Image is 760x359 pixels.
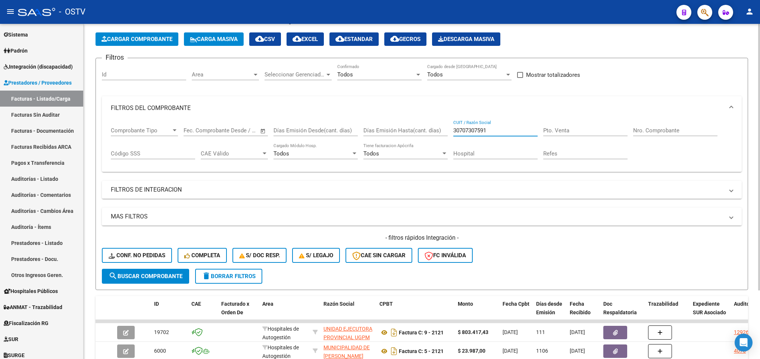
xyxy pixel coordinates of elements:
span: Estandar [335,36,373,42]
div: 4076 [734,347,746,355]
span: Hospitales de Autogestión [262,344,299,359]
span: ANMAT - Trazabilidad [4,303,62,311]
span: - OSTV [59,4,85,20]
datatable-header-cell: CAE [188,296,218,329]
div: 30681618089 [323,343,373,359]
button: Borrar Filtros [195,269,262,284]
span: CSV [255,36,275,42]
button: CAE SIN CARGAR [345,248,412,263]
span: Carga Masiva [190,36,238,42]
div: Open Intercom Messenger [735,334,753,352]
span: Padrón [4,47,28,55]
h3: Filtros [102,52,128,63]
span: Conf. no pedidas [109,252,165,259]
datatable-header-cell: CPBT [376,296,455,329]
span: Prestadores / Proveedores [4,79,72,87]
button: S/ Doc Resp. [232,248,287,263]
strong: $ 23.987,00 [458,348,485,354]
mat-expansion-panel-header: MAS FILTROS [102,208,742,226]
mat-panel-title: FILTROS DE INTEGRACION [111,186,724,194]
mat-icon: person [745,7,754,16]
span: Doc Respaldatoria [603,301,637,315]
span: Fecha Cpbt [503,301,529,307]
span: Todos [427,71,443,78]
button: Open calendar [259,127,268,135]
span: Buscar Comprobante [109,273,182,280]
mat-icon: cloud_download [255,34,264,43]
div: FILTROS DEL COMPROBANTE [102,120,742,172]
span: Comprobante Tipo [111,127,171,134]
mat-expansion-panel-header: FILTROS DEL COMPROBANTE [102,96,742,120]
span: Fecha Recibido [570,301,591,315]
datatable-header-cell: Razón Social [320,296,376,329]
span: Monto [458,301,473,307]
div: 12926 [734,328,749,337]
button: Descarga Masiva [432,32,500,46]
datatable-header-cell: Monto [455,296,500,329]
span: Integración (discapacidad) [4,63,73,71]
input: Fecha inicio [184,127,214,134]
span: 1106 [536,348,548,354]
mat-icon: cloud_download [335,34,344,43]
span: Fiscalización RG [4,319,49,327]
span: [DATE] [570,348,585,354]
button: CSV [249,32,281,46]
datatable-header-cell: Facturado x Orden De [218,296,259,329]
span: Trazabilidad [648,301,678,307]
span: CPBT [379,301,393,307]
strong: Factura C: 9 - 2121 [399,330,444,336]
button: FC Inválida [418,248,473,263]
datatable-header-cell: ID [151,296,188,329]
span: Borrar Filtros [202,273,256,280]
span: Descarga Masiva [438,36,494,42]
span: 111 [536,329,545,335]
button: Carga Masiva [184,32,244,46]
span: Completa [184,252,220,259]
span: S/ Doc Resp. [239,252,280,259]
mat-icon: cloud_download [390,34,399,43]
datatable-header-cell: Doc Respaldatoria [600,296,645,329]
span: Días desde Emisión [536,301,562,315]
datatable-header-cell: Fecha Cpbt [500,296,533,329]
mat-icon: menu [6,7,15,16]
span: CAE SIN CARGAR [352,252,406,259]
span: [DATE] [503,329,518,335]
mat-icon: search [109,271,118,280]
input: Fecha fin [221,127,257,134]
button: Completa [178,248,227,263]
span: Expediente SUR Asociado [693,301,726,315]
span: EXCEL [293,36,318,42]
h4: - filtros rápidos Integración - [102,234,742,242]
app-download-masive: Descarga masiva de comprobantes (adjuntos) [432,32,500,46]
span: Area [262,301,273,307]
span: ID [154,301,159,307]
button: Gecros [384,32,426,46]
button: Buscar Comprobante [102,269,189,284]
mat-panel-title: MAS FILTROS [111,212,724,221]
span: Auditoria [734,301,756,307]
span: MUNICIPALIDAD DE [PERSON_NAME] [323,344,370,359]
span: [DATE] [503,348,518,354]
datatable-header-cell: Fecha Recibido [567,296,600,329]
span: Sistema [4,31,28,39]
datatable-header-cell: Trazabilidad [645,296,690,329]
span: UNIDAD EJECUTORA PROVINCIAL UGPM DE SALUD PUBLICA [323,326,372,349]
button: S/ legajo [292,248,340,263]
mat-expansion-panel-header: FILTROS DE INTEGRACION [102,181,742,199]
span: Seleccionar Gerenciador [265,71,325,78]
mat-panel-title: FILTROS DEL COMPROBANTE [111,104,724,112]
datatable-header-cell: Días desde Emisión [533,296,567,329]
span: Hospitales Públicos [4,287,58,295]
button: EXCEL [287,32,324,46]
span: Mostrar totalizadores [526,70,580,79]
span: Gecros [390,36,420,42]
span: Hospitales de Autogestión [262,326,299,340]
span: [DATE] [570,329,585,335]
span: Cargar Comprobante [101,36,172,42]
span: Todos [337,71,353,78]
button: Conf. no pedidas [102,248,172,263]
span: 6000 [154,348,166,354]
strong: Factura C: 5 - 2121 [399,348,444,354]
i: Descargar documento [389,345,399,357]
span: 19702 [154,329,169,335]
